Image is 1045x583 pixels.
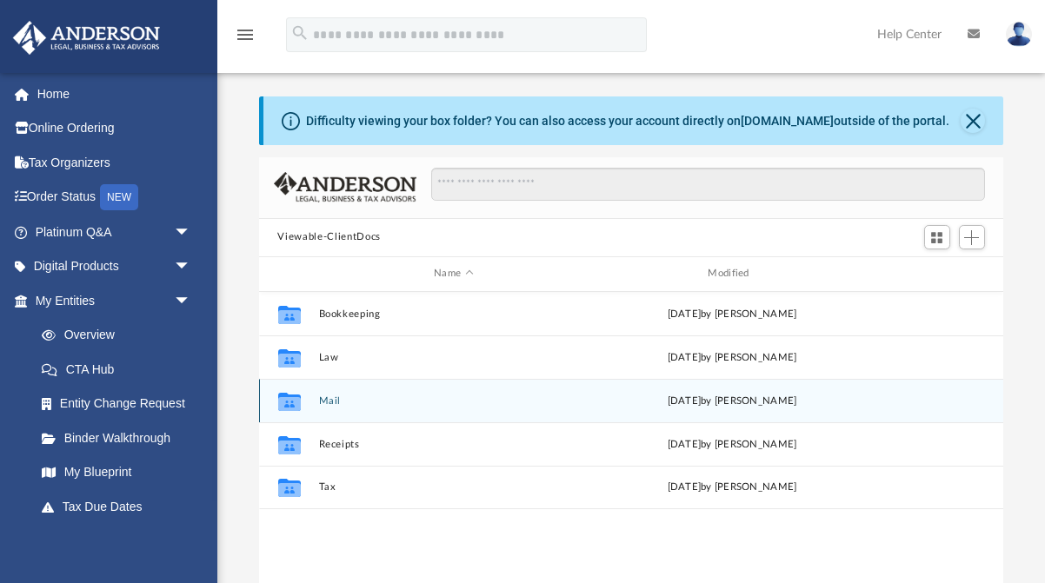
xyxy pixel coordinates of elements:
button: Law [318,352,589,363]
a: Platinum Q&Aarrow_drop_down [12,215,217,249]
span: arrow_drop_down [174,249,209,285]
div: Name [317,266,589,282]
a: My Anderson Teamarrow_drop_down [12,524,209,559]
a: Home [12,76,217,111]
div: id [875,266,996,282]
div: Modified [596,266,867,282]
a: CTA Hub [24,352,217,387]
button: Mail [318,395,589,407]
i: search [290,23,310,43]
div: Difficulty viewing your box folder? You can also access your account directly on outside of the p... [306,112,949,130]
i: menu [235,24,256,45]
div: [DATE] by [PERSON_NAME] [596,306,867,321]
a: Overview [24,318,217,353]
span: arrow_drop_down [174,215,209,250]
div: [DATE] by [PERSON_NAME] [596,480,867,495]
a: Entity Change Request [24,387,217,421]
button: Viewable-ClientDocs [277,229,380,245]
img: Anderson Advisors Platinum Portal [8,21,165,55]
a: Tax Organizers [12,145,217,180]
button: Bookkeeping [318,308,589,320]
button: Add [959,225,985,249]
a: [DOMAIN_NAME] [741,114,834,128]
img: User Pic [1006,22,1032,47]
div: id [266,266,310,282]
a: Tax Due Dates [24,489,217,524]
button: Close [961,109,985,133]
div: [DATE] by [PERSON_NAME] [596,436,867,452]
div: NEW [100,184,138,210]
button: Tax [318,481,589,493]
a: Binder Walkthrough [24,421,217,455]
input: Search files and folders [431,168,984,201]
span: arrow_drop_down [174,283,209,319]
a: Order StatusNEW [12,180,217,215]
a: Online Ordering [12,111,217,146]
a: My Blueprint [24,455,209,490]
span: arrow_drop_down [174,524,209,560]
div: [DATE] by [PERSON_NAME] [596,349,867,365]
div: [DATE] by [PERSON_NAME] [596,393,867,408]
button: Switch to Grid View [924,225,950,249]
a: Digital Productsarrow_drop_down [12,249,217,284]
a: menu [235,33,256,45]
button: Receipts [318,439,589,450]
a: My Entitiesarrow_drop_down [12,283,217,318]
